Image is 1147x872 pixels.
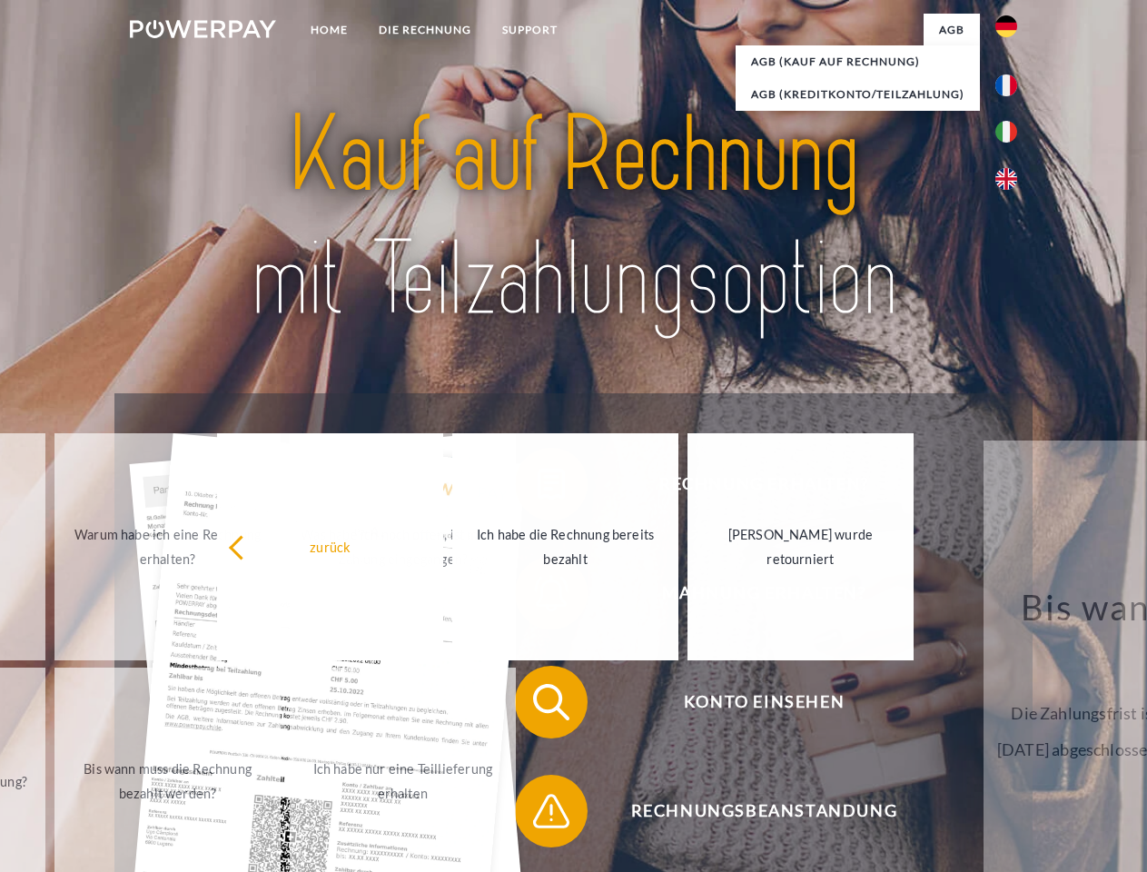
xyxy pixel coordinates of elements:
div: zurück [228,534,432,559]
img: en [995,168,1017,190]
div: [PERSON_NAME] wurde retourniert [698,522,903,571]
a: SUPPORT [487,14,573,46]
img: qb_search.svg [529,679,574,725]
a: AGB (Kreditkonto/Teilzahlung) [736,78,980,111]
div: Bis wann muss die Rechnung bezahlt werden? [65,757,270,806]
div: Warum habe ich eine Rechnung erhalten? [65,522,270,571]
a: DIE RECHNUNG [363,14,487,46]
a: Home [295,14,363,46]
div: Ich habe nur eine Teillieferung erhalten [301,757,505,806]
a: agb [924,14,980,46]
button: Konto einsehen [515,666,987,738]
div: Ich habe die Rechnung bereits bezahlt [463,522,667,571]
span: Konto einsehen [541,666,986,738]
img: it [995,121,1017,143]
img: qb_warning.svg [529,788,574,834]
img: de [995,15,1017,37]
img: fr [995,74,1017,96]
span: Rechnungsbeanstandung [541,775,986,847]
button: Rechnungsbeanstandung [515,775,987,847]
img: title-powerpay_de.svg [173,87,974,348]
a: AGB (Kauf auf Rechnung) [736,45,980,78]
img: logo-powerpay-white.svg [130,20,276,38]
